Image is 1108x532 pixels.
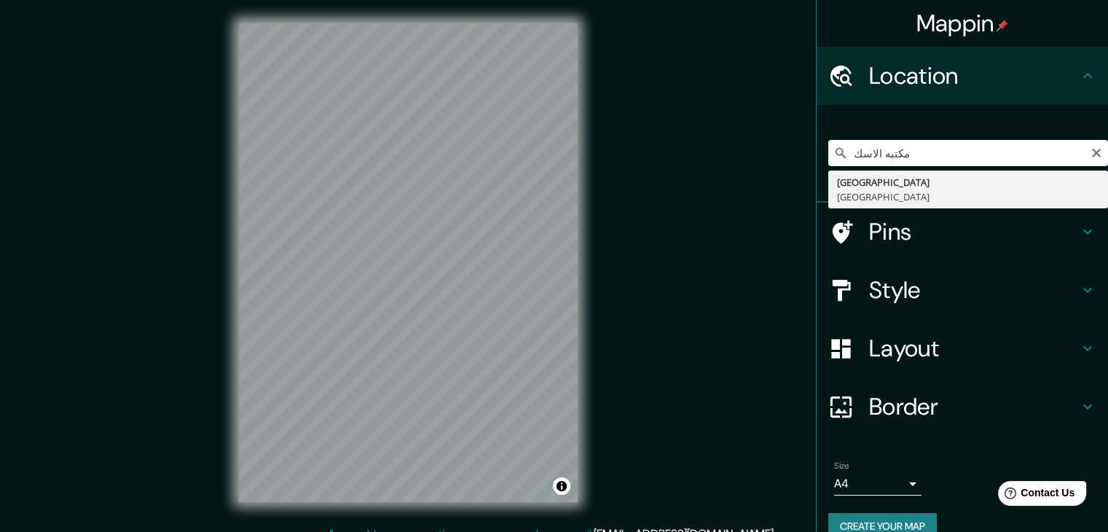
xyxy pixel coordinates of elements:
[1091,145,1102,159] button: Clear
[869,275,1079,305] h4: Style
[834,472,922,496] div: A4
[553,477,570,495] button: Toggle attribution
[869,392,1079,421] h4: Border
[869,61,1079,90] h4: Location
[869,334,1079,363] h4: Layout
[828,140,1108,166] input: Pick your city or area
[837,189,1099,204] div: [GEOGRAPHIC_DATA]
[817,319,1108,378] div: Layout
[817,203,1108,261] div: Pins
[837,175,1099,189] div: [GEOGRAPHIC_DATA]
[916,9,1009,38] h4: Mappin
[978,475,1092,516] iframe: Help widget launcher
[834,460,849,472] label: Size
[817,47,1108,105] div: Location
[239,23,578,502] canvas: Map
[817,261,1108,319] div: Style
[817,378,1108,436] div: Border
[869,217,1079,246] h4: Pins
[997,20,1008,31] img: pin-icon.png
